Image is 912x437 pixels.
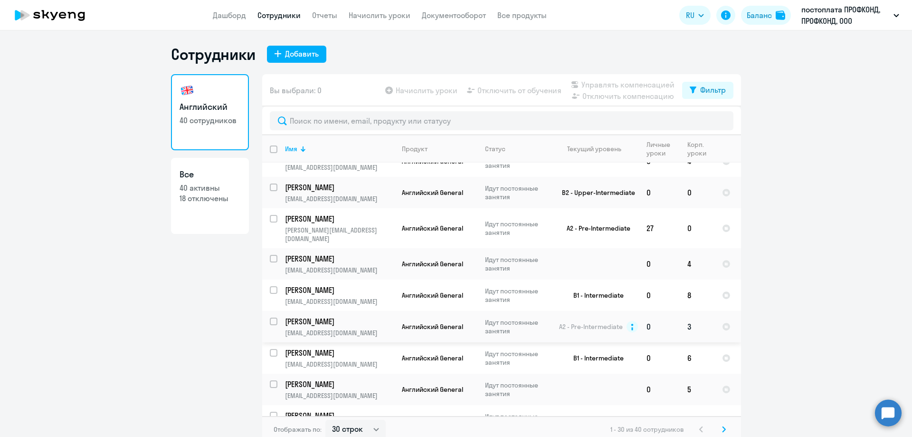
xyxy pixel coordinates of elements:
p: [EMAIL_ADDRESS][DOMAIN_NAME] [285,194,394,203]
p: Идут постоянные занятия [485,350,550,367]
div: Текущий уровень [558,145,638,153]
span: Английский General [402,354,463,362]
span: Вы выбрали: 0 [270,85,322,96]
div: Текущий уровень [567,145,621,153]
a: Документооборот [422,10,486,20]
td: 0 [639,177,680,208]
p: [PERSON_NAME] [285,348,392,358]
a: Английский40 сотрудников [171,74,249,150]
td: 5 [680,374,714,405]
p: [PERSON_NAME] [285,285,392,295]
p: Идут постоянные занятия [485,287,550,304]
a: [PERSON_NAME] [285,285,394,295]
td: 27 [639,208,680,248]
div: Корп. уроки [687,140,714,157]
h3: Английский [180,101,240,113]
p: Идут постоянные занятия [485,255,550,272]
a: Все40 активны18 отключены [171,158,249,234]
p: [PERSON_NAME] [285,253,392,264]
p: [PERSON_NAME] [285,214,392,224]
p: [EMAIL_ADDRESS][DOMAIN_NAME] [285,391,394,400]
img: balance [776,10,785,20]
div: Добавить [285,48,319,59]
p: [EMAIL_ADDRESS][DOMAIN_NAME] [285,163,394,172]
a: [PERSON_NAME] [285,348,394,358]
button: Добавить [267,46,326,63]
p: [EMAIL_ADDRESS][DOMAIN_NAME] [285,360,394,369]
a: Все продукты [497,10,547,20]
div: Статус [485,145,550,153]
p: [PERSON_NAME] [285,182,392,193]
span: Английский General [402,291,463,300]
div: Личные уроки [646,140,671,157]
div: Имя [285,145,394,153]
span: RU [686,10,694,21]
a: Сотрудники [257,10,301,20]
p: [EMAIL_ADDRESS][DOMAIN_NAME] [285,297,394,306]
a: [PERSON_NAME] [285,316,394,327]
span: A2 - Pre-Intermediate [559,322,623,331]
button: постоплата ПРОФКОНД, ПРОФКОНД, ООО [797,4,904,27]
td: 0 [639,405,680,437]
p: 40 активны [180,183,240,193]
td: B1 - Intermediate [551,342,639,374]
p: Идут постоянные занятия [485,184,550,201]
td: 0 [639,311,680,342]
td: 0 [639,342,680,374]
button: Фильтр [682,82,733,99]
a: [PERSON_NAME] [285,379,394,389]
td: 0 [680,208,714,248]
div: Продукт [402,145,477,153]
p: 40 сотрудников [180,115,240,126]
a: Начислить уроки [349,10,410,20]
button: RU [679,6,711,25]
td: 0 [680,177,714,208]
a: Дашборд [213,10,246,20]
p: [PERSON_NAME] [285,379,392,389]
td: 6 [680,342,714,374]
td: 0 [639,280,680,311]
span: Английский General [402,322,463,331]
p: постоплата ПРОФКОНД, ПРОФКОНД, ООО [801,4,890,27]
td: A2 - Pre-Intermediate [551,208,639,248]
td: 4 [680,248,714,280]
p: 18 отключены [180,193,240,204]
p: Идут постоянные занятия [485,318,550,335]
p: [EMAIL_ADDRESS][DOMAIN_NAME] [285,329,394,337]
a: [PERSON_NAME] [285,182,394,193]
a: [PERSON_NAME] [285,253,394,264]
span: Английский General [402,188,463,197]
a: Отчеты [312,10,337,20]
p: [EMAIL_ADDRESS][DOMAIN_NAME] [285,266,394,274]
span: Английский General [402,385,463,394]
p: Идут постоянные занятия [485,220,550,237]
p: Идут постоянные занятия [485,412,550,429]
div: Имя [285,145,297,153]
td: 8 [680,280,714,311]
span: 1 - 30 из 40 сотрудников [610,425,684,434]
td: B1 - Intermediate [551,280,639,311]
p: [PERSON_NAME] [285,316,392,327]
p: Идут постоянные занятия [485,381,550,398]
div: Личные уроки [646,140,679,157]
input: Поиск по имени, email, продукту или статусу [270,111,733,130]
span: Отображать по: [274,425,322,434]
a: [PERSON_NAME] [285,214,394,224]
img: english [180,83,195,98]
span: Английский General [402,260,463,268]
div: Продукт [402,145,427,153]
span: Английский General [402,224,463,233]
div: Фильтр [700,84,726,96]
h3: Все [180,168,240,181]
p: [PERSON_NAME] [285,410,392,421]
a: [PERSON_NAME] [285,410,394,421]
div: Корп. уроки [687,140,706,157]
button: Балансbalance [741,6,791,25]
h1: Сотрудники [171,45,256,64]
td: 0 [639,248,680,280]
td: 6 [680,405,714,437]
div: Баланс [747,10,772,21]
p: [PERSON_NAME][EMAIL_ADDRESS][DOMAIN_NAME] [285,226,394,243]
td: 3 [680,311,714,342]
